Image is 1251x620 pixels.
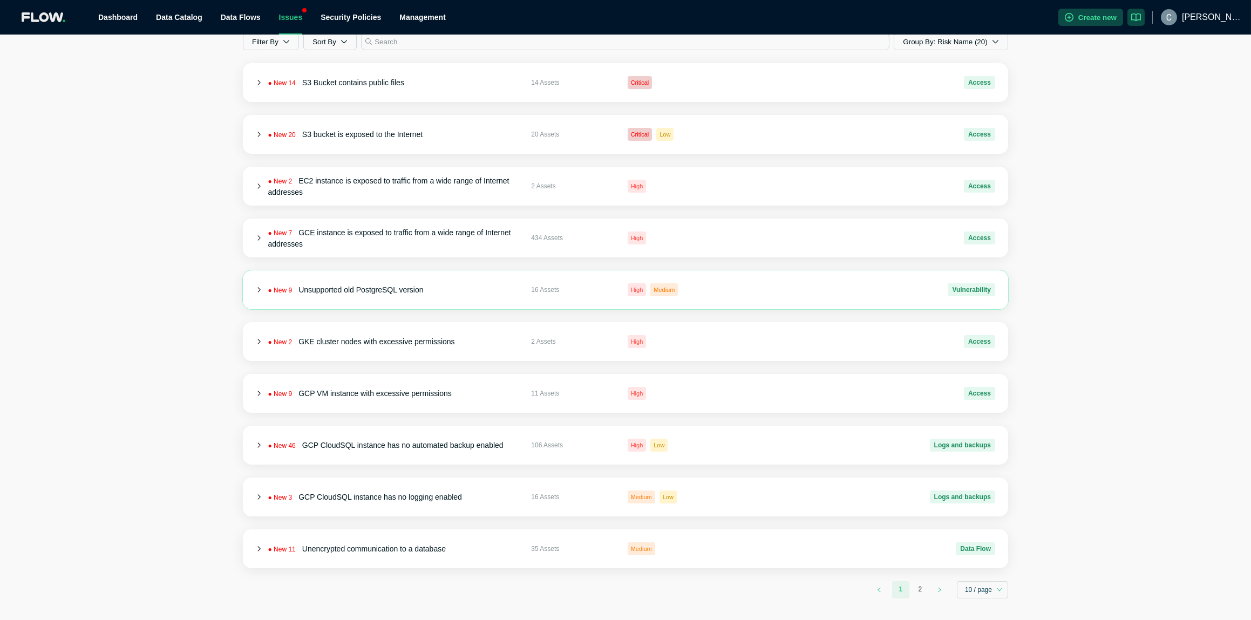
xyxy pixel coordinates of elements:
[243,167,1008,206] div: ● New 2EC2 instance is exposed to traffic from a wide range of Internet addresses2 AssetsHighAccess
[298,493,462,501] span: GCP CloudSQL instance has no logging enabled
[156,13,202,22] a: Data Catalog
[268,338,287,346] span: ● New
[628,439,647,452] div: High
[956,542,995,555] span: Data Flow
[268,442,296,449] span: 46
[964,76,995,89] span: Access
[531,129,618,140] span: 20 Assets
[965,582,1000,598] span: 10 / page
[912,581,929,597] a: 2
[268,338,293,346] span: 2
[298,389,452,398] span: GCP VM instance with excessive permissions
[894,33,1008,50] button: Group By: Risk Name (20)
[361,33,889,50] input: Search
[98,13,138,22] a: Dashboard
[892,581,909,597] a: 1
[243,529,1008,568] div: ● New 11Unencrypted communication to a database35 AssetsMediumData Flow
[268,442,287,449] span: ● New
[302,441,504,449] span: GCP CloudSQL instance has no automated backup enabled
[221,13,261,22] span: Data Flows
[268,287,287,294] span: ● New
[930,439,995,452] span: Logs and backups
[303,33,357,50] button: Sort By
[964,128,995,141] span: Access
[302,130,423,139] span: S3 bucket is exposed to the Internet
[531,543,618,554] span: 35 Assets
[628,335,647,348] div: High
[948,283,995,296] span: Vulnerability
[243,63,1008,102] div: ● New 14S3 Bucket contains public files14 AssetsCriticalAccess
[871,581,888,598] li: Previous Page
[964,387,995,400] span: Access
[628,128,652,141] div: Critical
[628,490,655,503] div: Medium
[892,581,909,598] li: 1
[302,78,404,87] span: S3 Bucket contains public files
[531,440,618,451] span: 106 Assets
[243,374,1008,413] div: ● New 9GCP VM instance with excessive permissions11 AssetsHighAccess
[268,79,287,87] span: ● New
[268,229,287,237] span: ● New
[876,587,882,592] span: left
[268,229,293,237] span: 7
[963,582,1002,598] input: Page Size
[243,270,1008,309] div: ● New 9Unsupported old PostgreSQL version16 AssetsHighMediumVulnerability
[660,490,677,503] div: Low
[531,77,618,88] span: 14 Assets
[628,387,647,400] div: High
[243,322,1008,361] div: ● New 2GKE cluster nodes with excessive permissions2 AssetsHighAccess
[628,76,652,89] div: Critical
[243,115,1008,154] div: ● New 20S3 bucket is exposed to the Internet20 AssetsCriticalLowAccess
[1058,9,1123,26] button: Create new
[243,219,1008,257] div: ● New 7GCE instance is exposed to traffic from a wide range of Internet addresses434 AssetsHighAc...
[268,287,293,294] span: 9
[243,478,1008,516] div: ● New 3GCP CloudSQL instance has no logging enabled16 AssetsMediumLowLogs and backups
[268,178,293,185] span: 2
[531,233,618,243] span: 434 Assets
[268,228,511,248] span: GCE instance is exposed to traffic from a wide range of Internet addresses
[302,544,446,553] span: Unencrypted communication to a database
[930,490,995,503] span: Logs and backups
[531,181,618,192] span: 2 Assets
[628,542,655,555] div: Medium
[964,335,995,348] span: Access
[957,581,1008,598] div: Page Size
[964,231,995,244] span: Access
[912,581,929,598] li: 2
[268,494,293,501] span: 3
[871,581,888,598] button: left
[268,494,287,501] span: ● New
[268,178,287,185] span: ● New
[243,426,1008,465] div: ● New 46GCP CloudSQL instance has no automated backup enabled106 AssetsHighLowLogs and backups
[268,79,296,87] span: 14
[531,492,618,502] span: 16 Assets
[243,33,299,50] button: Filter By
[268,390,293,398] span: 9
[628,180,647,193] div: High
[964,180,995,193] span: Access
[268,546,296,553] span: 11
[931,581,948,598] li: Next Page
[628,283,647,296] div: High
[628,231,647,244] div: High
[268,546,287,553] span: ● New
[650,283,678,296] div: Medium
[531,336,618,347] span: 2 Assets
[937,587,942,592] span: right
[656,128,674,141] div: Low
[268,176,509,196] span: EC2 instance is exposed to traffic from a wide range of Internet addresses
[298,337,454,346] span: GKE cluster nodes with excessive permissions
[531,388,618,399] span: 11 Assets
[1161,9,1177,25] img: ALm5wu3j3TwsebvWfrVfQFzHNCpJkZ7gRcr-iINaS9Kv=s96-c
[650,439,668,452] div: Low
[321,13,381,22] a: Security Policies
[931,581,948,598] button: right
[268,131,296,139] span: 20
[531,284,618,295] span: 16 Assets
[268,131,287,139] span: ● New
[268,390,287,398] span: ● New
[298,285,423,294] span: Unsupported old PostgreSQL version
